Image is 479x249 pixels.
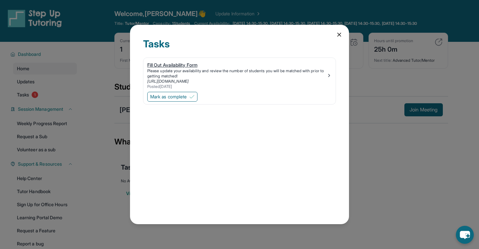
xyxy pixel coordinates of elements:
div: Tasks [143,38,336,58]
a: Fill Out Availability FormPlease update your availability and review the number of students you w... [143,58,336,91]
button: chat-button [456,226,474,244]
a: [URL][DOMAIN_NAME] [147,79,189,84]
button: Mark as complete [147,92,197,102]
img: Mark as complete [189,94,195,99]
span: Mark as complete [150,93,187,100]
div: Please update your availability and review the number of students you will be matched with prior ... [147,68,327,79]
div: Fill Out Availability Form [147,62,327,68]
div: Posted [DATE] [147,84,327,89]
